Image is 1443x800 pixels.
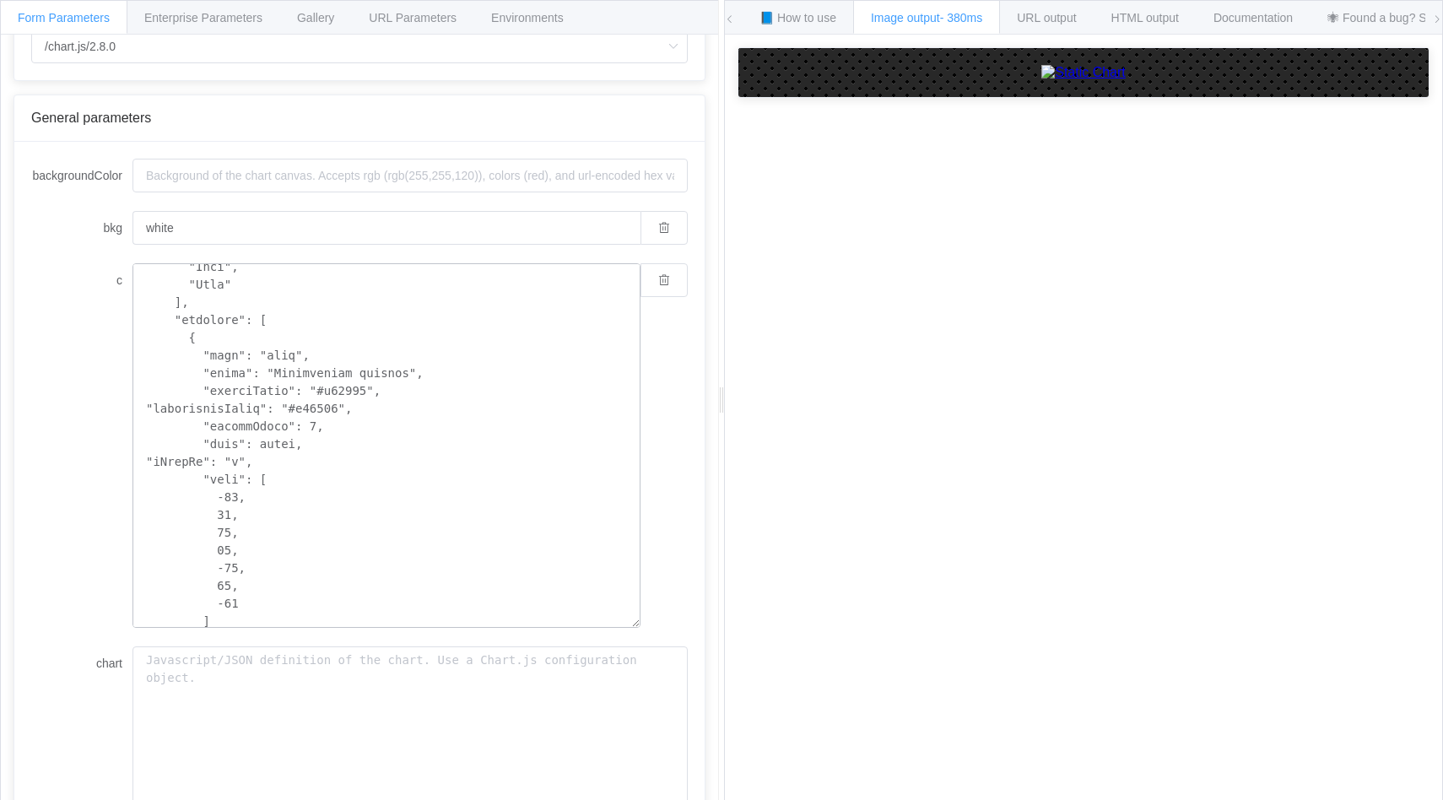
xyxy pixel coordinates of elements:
[1213,11,1293,24] span: Documentation
[18,11,110,24] span: Form Parameters
[132,211,640,245] input: Background of the chart canvas. Accepts rgb (rgb(255,255,120)), colors (red), and url-encoded hex...
[297,11,334,24] span: Gallery
[940,11,983,24] span: - 380ms
[31,646,132,680] label: chart
[31,263,132,297] label: c
[31,111,151,125] span: General parameters
[491,11,564,24] span: Environments
[369,11,457,24] span: URL Parameters
[755,65,1412,80] a: Static Chart
[31,159,132,192] label: backgroundColor
[31,30,688,63] input: Select
[871,11,982,24] span: Image output
[1017,11,1076,24] span: URL output
[1111,11,1179,24] span: HTML output
[1041,65,1126,80] img: Static Chart
[31,211,132,245] label: bkg
[132,159,688,192] input: Background of the chart canvas. Accepts rgb (rgb(255,255,120)), colors (red), and url-encoded hex...
[144,11,262,24] span: Enterprise Parameters
[759,11,836,24] span: 📘 How to use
